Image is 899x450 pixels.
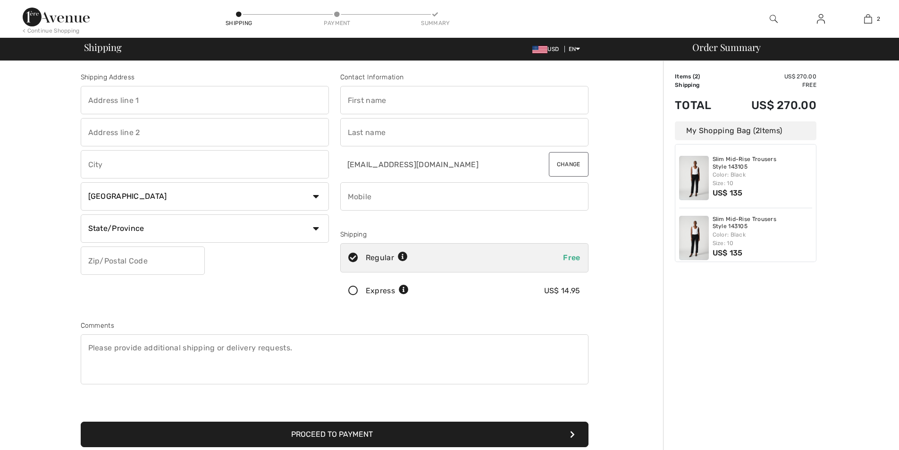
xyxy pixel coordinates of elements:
[84,42,122,52] span: Shipping
[81,150,329,178] input: City
[770,13,778,25] img: search the website
[340,182,588,211] input: Mobile
[81,86,329,114] input: Address line 1
[532,46,563,52] span: USD
[713,170,813,187] div: Color: Black Size: 10
[563,253,580,262] span: Free
[340,118,588,146] input: Last name
[23,8,90,26] img: 1ère Avenue
[864,13,872,25] img: My Bag
[340,72,588,82] div: Contact Information
[675,89,726,121] td: Total
[756,126,760,135] span: 2
[713,248,743,257] span: US$ 135
[713,156,813,170] a: Slim Mid-Rise Trousers Style 143105
[225,19,253,27] div: Shipping
[549,152,588,177] button: Change
[81,246,205,275] input: Zip/Postal Code
[726,89,816,121] td: US$ 270.00
[81,72,329,82] div: Shipping Address
[421,19,449,27] div: Summary
[366,252,408,263] div: Regular
[569,46,580,52] span: EN
[713,230,813,247] div: Color: Black Size: 10
[81,422,588,447] button: Proceed to Payment
[713,188,743,197] span: US$ 135
[366,285,409,297] div: Express
[340,229,588,239] div: Shipping
[323,19,351,27] div: Payment
[726,81,816,89] td: Free
[340,86,588,114] input: First name
[809,13,832,25] a: Sign In
[81,118,329,146] input: Address line 2
[532,46,547,53] img: US Dollar
[23,26,80,35] div: < Continue Shopping
[675,81,726,89] td: Shipping
[713,216,813,230] a: Slim Mid-Rise Trousers Style 143105
[681,42,893,52] div: Order Summary
[81,321,588,331] div: Comments
[340,150,527,178] input: E-mail
[726,72,816,81] td: US$ 270.00
[679,156,709,200] img: Slim Mid-Rise Trousers Style 143105
[845,13,891,25] a: 2
[679,216,709,260] img: Slim Mid-Rise Trousers Style 143105
[877,15,880,23] span: 2
[817,13,825,25] img: My Info
[695,73,698,80] span: 2
[675,72,726,81] td: Items ( )
[544,285,580,297] div: US$ 14.95
[675,121,816,140] div: My Shopping Bag ( Items)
